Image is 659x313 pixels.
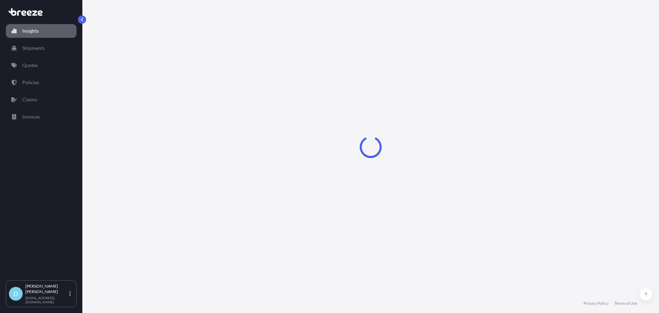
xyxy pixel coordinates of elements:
a: Quotes [6,58,77,72]
p: [PERSON_NAME] [PERSON_NAME] [25,283,68,294]
a: Claims [6,93,77,107]
a: Invoices [6,110,77,124]
p: Invoices [22,113,40,120]
p: Claims [22,96,37,103]
p: Quotes [22,62,38,69]
a: Insights [6,24,77,38]
span: D [13,290,18,297]
a: Policies [6,76,77,89]
a: Shipments [6,41,77,55]
p: Policies [22,79,39,86]
a: Terms of Use [614,301,637,306]
p: [EMAIL_ADDRESS][DOMAIN_NAME] [25,296,68,304]
a: Privacy Policy [583,301,609,306]
p: Insights [22,27,39,34]
p: Shipments [22,45,45,52]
